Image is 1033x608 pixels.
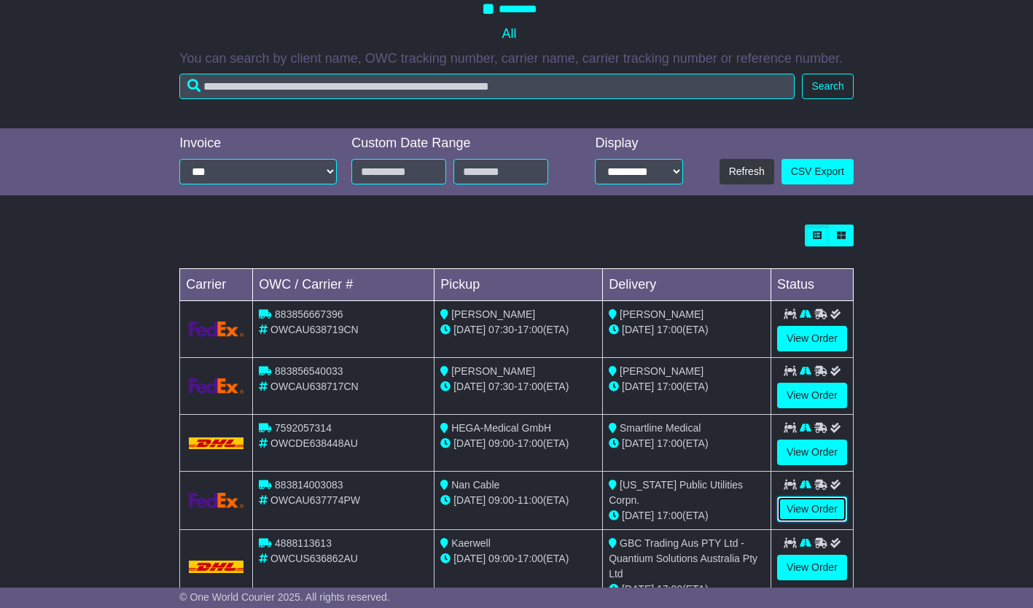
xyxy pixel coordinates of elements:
[270,381,359,392] span: OWCAU638717CN
[275,537,332,549] span: 4888113613
[270,324,359,335] span: OWCAU638719CN
[275,365,343,377] span: 883856540033
[451,537,491,549] span: Kaerwell
[657,510,682,521] span: 17:00
[777,440,847,465] a: View Order
[609,436,765,451] div: (ETA)
[270,494,360,506] span: OWCAU637774PW
[518,324,543,335] span: 17:00
[609,508,765,523] div: (ETA)
[622,324,654,335] span: [DATE]
[440,551,596,566] div: - (ETA)
[488,494,514,506] span: 09:00
[488,553,514,564] span: 09:00
[440,436,596,451] div: - (ETA)
[440,322,596,338] div: - (ETA)
[453,324,486,335] span: [DATE]
[179,591,390,603] span: © One World Courier 2025. All rights reserved.
[802,74,853,99] button: Search
[609,322,765,338] div: (ETA)
[451,479,499,491] span: Nan Cable
[609,582,765,597] div: (ETA)
[275,422,332,434] span: 7592057314
[189,378,243,394] img: GetCarrierServiceLogo
[777,555,847,580] a: View Order
[270,437,358,449] span: OWCDE638448AU
[434,268,603,300] td: Pickup
[189,493,243,508] img: GetCarrierServiceLogo
[189,561,243,572] img: DHL.png
[622,583,654,595] span: [DATE]
[620,365,703,377] span: [PERSON_NAME]
[440,379,596,394] div: - (ETA)
[275,308,343,320] span: 883856667396
[451,308,535,320] span: [PERSON_NAME]
[179,136,337,152] div: Invoice
[777,383,847,408] a: View Order
[657,324,682,335] span: 17:00
[453,381,486,392] span: [DATE]
[609,479,743,506] span: [US_STATE] Public Utilities Corpn.
[275,479,343,491] span: 883814003083
[453,437,486,449] span: [DATE]
[771,268,854,300] td: Status
[595,136,683,152] div: Display
[622,381,654,392] span: [DATE]
[451,365,535,377] span: [PERSON_NAME]
[518,553,543,564] span: 17:00
[609,379,765,394] div: (ETA)
[351,136,566,152] div: Custom Date Range
[609,537,757,580] span: GBC Trading Aus PTY Ltd - Quantium Solutions Australia Pty Ltd
[453,553,486,564] span: [DATE]
[253,268,434,300] td: OWC / Carrier #
[603,268,771,300] td: Delivery
[518,437,543,449] span: 17:00
[488,381,514,392] span: 07:30
[189,437,243,449] img: DHL.png
[777,326,847,351] a: View Order
[451,422,551,434] span: HEGA-Medical GmbH
[179,51,854,67] p: You can search by client name, OWC tracking number, carrier name, carrier tracking number or refe...
[440,493,596,508] div: - (ETA)
[180,268,253,300] td: Carrier
[781,159,854,184] a: CSV Export
[189,321,243,337] img: GetCarrierServiceLogo
[720,159,774,184] button: Refresh
[453,494,486,506] span: [DATE]
[620,422,701,434] span: Smartline Medical
[657,381,682,392] span: 17:00
[270,553,358,564] span: OWCUS636862AU
[622,437,654,449] span: [DATE]
[777,496,847,522] a: View Order
[488,324,514,335] span: 07:30
[657,583,682,595] span: 17:00
[518,494,543,506] span: 11:00
[488,437,514,449] span: 09:00
[622,510,654,521] span: [DATE]
[518,381,543,392] span: 17:00
[657,437,682,449] span: 17:00
[620,308,703,320] span: [PERSON_NAME]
